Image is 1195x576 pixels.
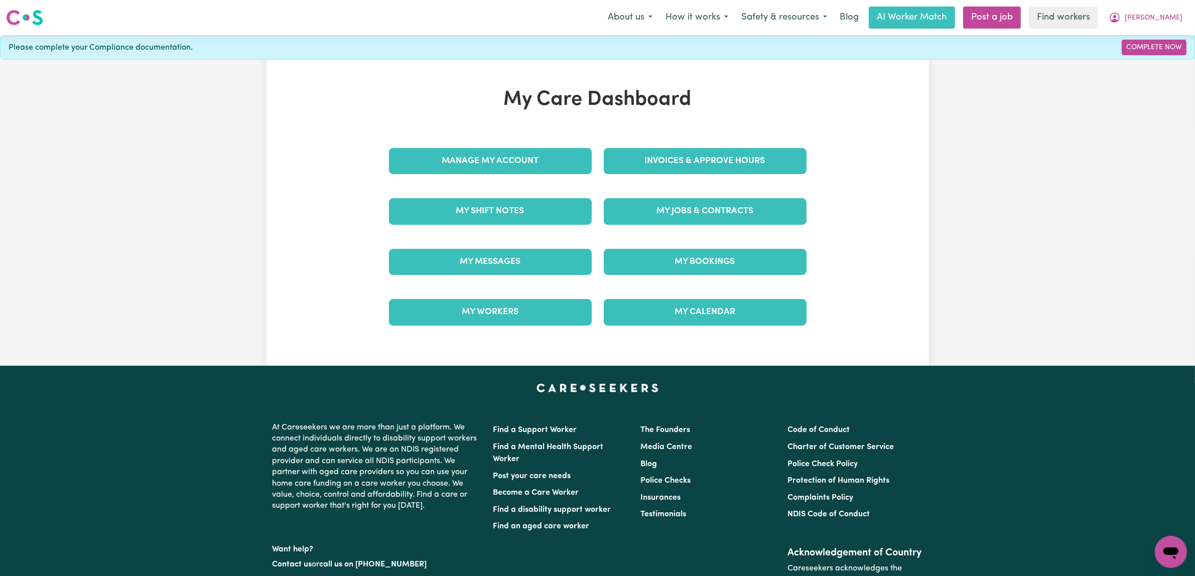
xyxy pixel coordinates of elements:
[273,555,481,574] p: or
[383,88,813,112] h1: My Care Dashboard
[273,418,481,516] p: At Careseekers we are more than just a platform. We connect individuals directly to disability su...
[273,540,481,555] p: Want help?
[787,510,870,518] a: NDIS Code of Conduct
[273,560,312,568] a: Contact us
[320,560,427,568] a: call us on [PHONE_NUMBER]
[493,426,577,434] a: Find a Support Worker
[1125,13,1182,24] span: [PERSON_NAME]
[963,7,1021,29] a: Post a job
[869,7,955,29] a: AI Worker Match
[493,443,604,463] a: Find a Mental Health Support Worker
[493,472,571,480] a: Post your care needs
[659,7,735,28] button: How it works
[787,477,889,485] a: Protection of Human Rights
[1029,7,1098,29] a: Find workers
[640,477,691,485] a: Police Checks
[1155,536,1187,568] iframe: 启动消息传送窗口的按钮
[787,443,894,451] a: Charter of Customer Service
[6,9,43,27] img: Careseekers logo
[604,148,807,174] a: Invoices & Approve Hours
[389,249,592,275] a: My Messages
[1122,40,1186,55] a: Complete Now
[389,198,592,224] a: My Shift Notes
[640,494,681,502] a: Insurances
[834,7,865,29] a: Blog
[640,426,690,434] a: The Founders
[493,506,611,514] a: Find a disability support worker
[1102,7,1189,28] button: My Account
[493,522,590,530] a: Find an aged care worker
[604,299,807,325] a: My Calendar
[787,426,850,434] a: Code of Conduct
[735,7,834,28] button: Safety & resources
[787,494,853,502] a: Complaints Policy
[787,460,858,468] a: Police Check Policy
[389,299,592,325] a: My Workers
[640,510,686,518] a: Testimonials
[640,443,692,451] a: Media Centre
[389,148,592,174] a: Manage My Account
[601,7,659,28] button: About us
[6,6,43,29] a: Careseekers logo
[640,460,657,468] a: Blog
[9,42,193,54] span: Please complete your Compliance documentation.
[537,384,658,392] a: Careseekers home page
[493,489,579,497] a: Become a Care Worker
[604,198,807,224] a: My Jobs & Contracts
[604,249,807,275] a: My Bookings
[787,547,922,559] h2: Acknowledgement of Country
